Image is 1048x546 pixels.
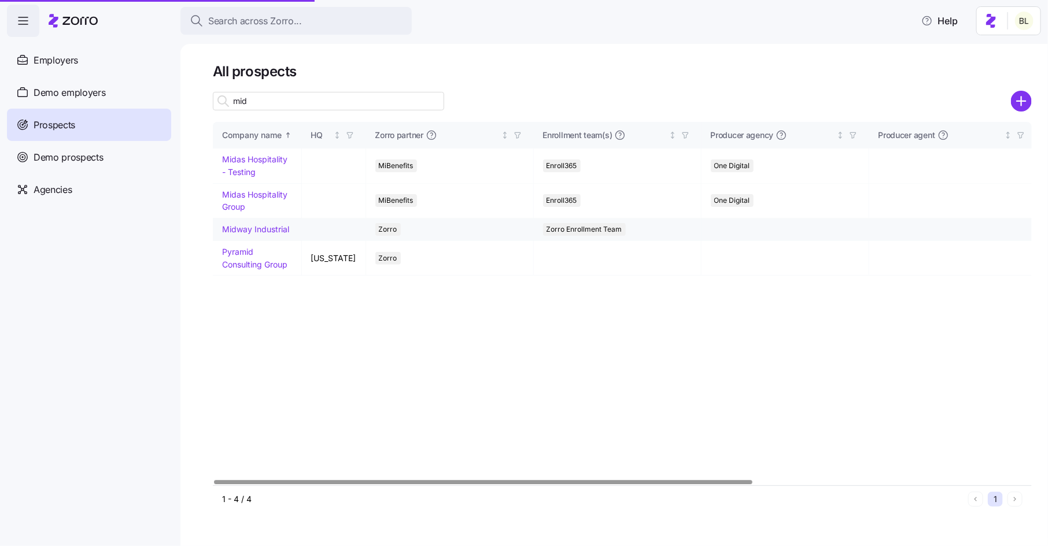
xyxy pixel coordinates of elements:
div: Not sorted [333,131,341,139]
span: Enrollment team(s) [543,129,612,141]
a: Demo employers [7,76,171,109]
span: Zorro partner [375,129,423,141]
div: 1 - 4 / 4 [222,493,964,505]
th: Producer agentNot sorted [869,122,1037,148]
span: Producer agent [879,129,935,141]
span: Enroll365 [547,194,577,207]
a: Agencies [7,173,171,206]
span: Zorro [379,252,397,265]
span: Employers [34,53,78,68]
button: Previous page [968,492,983,507]
span: Demo employers [34,86,106,100]
span: Zorro [379,223,397,236]
a: Midas Hospitality - Testing [222,154,287,177]
th: Company nameSorted ascending [213,122,302,148]
div: Company name [222,129,282,142]
th: Producer agencyNot sorted [702,122,869,148]
span: Agencies [34,183,72,197]
div: HQ [311,129,331,142]
button: Help [912,9,967,32]
div: Sorted ascending [284,131,292,139]
span: Producer agency [711,129,774,141]
span: Search across Zorro... [208,14,302,28]
div: Not sorted [669,131,677,139]
th: HQNot sorted [302,122,366,148]
svg: add icon [1011,91,1032,112]
img: 2fabda6663eee7a9d0b710c60bc473af [1015,12,1034,30]
span: Help [921,14,958,28]
th: Enrollment team(s)Not sorted [534,122,702,148]
a: Demo prospects [7,141,171,173]
span: MiBenefits [379,159,414,172]
a: Pyramid Consulting Group [222,247,287,269]
th: Zorro partnerNot sorted [366,122,534,148]
div: Not sorted [836,131,844,139]
div: Not sorted [501,131,509,139]
div: Not sorted [1004,131,1012,139]
a: Midway Industrial [222,224,289,234]
h1: All prospects [213,62,1032,80]
button: Search across Zorro... [180,7,412,35]
span: MiBenefits [379,194,414,207]
button: 1 [988,492,1003,507]
a: Midas Hospitality Group [222,190,287,212]
input: Search prospect [213,92,444,110]
td: [US_STATE] [302,241,366,276]
span: Prospects [34,118,75,132]
a: Employers [7,44,171,76]
a: Prospects [7,109,171,141]
button: Next page [1008,492,1023,507]
span: Enroll365 [547,159,577,172]
span: Zorro Enrollment Team [547,223,622,236]
span: One Digital [714,194,750,207]
span: One Digital [714,159,750,172]
span: Demo prospects [34,150,104,165]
